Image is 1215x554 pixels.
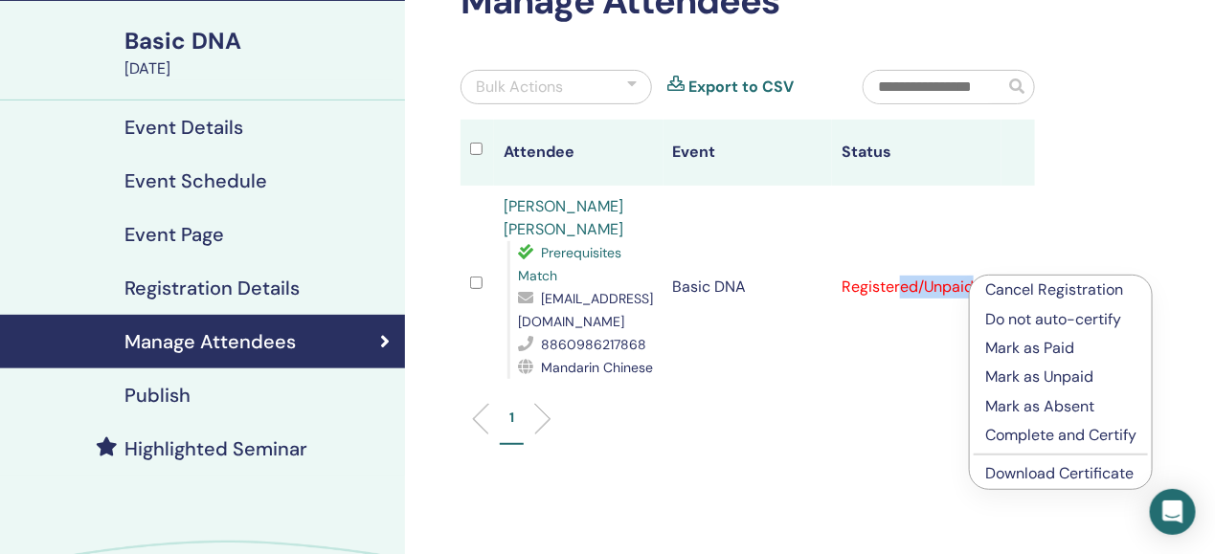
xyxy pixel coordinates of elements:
h4: Event Page [124,223,224,246]
th: Attendee [494,120,663,186]
a: [PERSON_NAME] [PERSON_NAME] [504,196,623,239]
a: Basic DNA[DATE] [113,25,405,80]
h4: Highlighted Seminar [124,437,307,460]
h4: Manage Attendees [124,330,296,353]
p: Complete and Certify [985,424,1136,447]
p: Mark as Unpaid [985,366,1136,388]
span: Prerequisites Match [518,244,621,284]
h4: Event Details [124,116,243,139]
h4: Publish [124,384,191,407]
div: Open Intercom Messenger [1150,489,1196,535]
p: Do not auto-certify [985,308,1136,331]
div: Bulk Actions [476,76,563,99]
h4: Event Schedule [124,169,267,192]
th: Event [664,120,832,186]
a: Export to CSV [688,76,794,99]
a: Download Certificate [985,463,1134,483]
p: Mark as Paid [985,337,1136,360]
div: [DATE] [124,57,394,80]
p: Cancel Registration [985,278,1136,301]
h4: Registration Details [124,277,300,299]
span: [EMAIL_ADDRESS][DOMAIN_NAME] [518,290,653,330]
td: Basic DNA [664,186,832,388]
p: Mark as Absent [985,395,1136,418]
span: 8860986217868 [541,336,646,353]
p: 1 [509,408,514,428]
span: Mandarin Chinese [541,359,653,376]
div: Basic DNA [124,25,394,57]
th: Status [832,120,1001,186]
